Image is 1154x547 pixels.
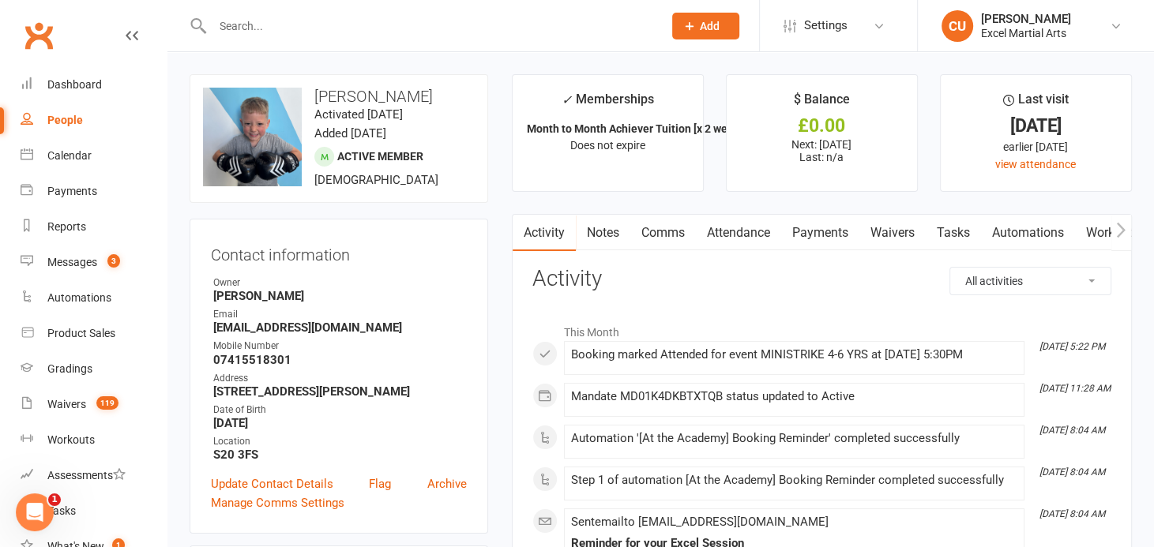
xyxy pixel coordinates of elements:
div: Dashboard [47,78,102,91]
div: Location [213,434,467,449]
a: Clubworx [19,16,58,55]
div: [PERSON_NAME] [981,12,1071,26]
a: Calendar [21,138,167,174]
div: Date of Birth [213,403,467,418]
a: Assessments [21,458,167,493]
button: Add [672,13,739,39]
strong: [EMAIL_ADDRESS][DOMAIN_NAME] [213,320,467,335]
a: Tasks [21,493,167,529]
span: Sent email to [EMAIL_ADDRESS][DOMAIN_NAME] [571,515,829,529]
a: Waivers [859,215,926,251]
a: Product Sales [21,316,167,351]
a: Payments [781,215,859,251]
div: Booking marked Attended for event MINISTRIKE 4-6 YRS at [DATE] 5:30PM [571,348,1017,362]
div: Tasks [47,504,76,517]
div: Excel Martial Arts [981,26,1071,40]
h3: [PERSON_NAME] [203,88,475,105]
a: Automations [981,215,1075,251]
span: 3 [107,254,120,268]
span: [DEMOGRAPHIC_DATA] [314,173,438,187]
div: Last visit [1003,89,1069,118]
div: Assessments [47,469,126,481]
div: Memberships [562,89,654,118]
h3: Activity [532,267,1111,291]
div: Mandate MD01K4DKBTXTQB status updated to Active [571,390,1017,403]
img: image1757355528.png [203,88,302,186]
span: Active member [337,150,423,163]
h3: Contact information [211,240,467,264]
div: Payments [47,185,97,197]
div: Automation '[At the Academy] Booking Reminder' completed successfully [571,432,1017,445]
div: Automations [47,291,111,304]
div: People [47,114,83,126]
i: [DATE] 8:04 AM [1039,466,1105,478]
a: Waivers 119 [21,387,167,422]
a: Update Contact Details [211,474,333,493]
a: Automations [21,280,167,316]
strong: Month to Month Achiever Tuition [x 2 weekl... [527,122,752,135]
strong: [DATE] [213,416,467,430]
a: Comms [630,215,696,251]
div: Email [213,307,467,322]
div: Product Sales [47,327,115,339]
a: Workouts [21,422,167,458]
a: Flag [369,474,391,493]
div: earlier [DATE] [955,138,1117,155]
div: Gradings [47,362,92,375]
span: 1 [48,493,61,506]
a: Manage Comms Settings [211,493,344,512]
div: Calendar [47,149,92,162]
div: $ Balance [794,89,850,118]
div: £0.00 [741,118,903,134]
a: Dashboard [21,67,167,103]
li: This Month [532,316,1111,341]
a: Archive [427,474,467,493]
time: Activated [DATE] [314,107,403,122]
a: People [21,103,167,138]
a: Payments [21,174,167,209]
a: Messages 3 [21,245,167,280]
div: CU [942,10,973,42]
input: Search... [208,15,652,37]
p: Next: [DATE] Last: n/a [741,138,903,163]
div: Reports [47,220,86,233]
strong: S20 3FS [213,448,467,462]
div: Messages [47,256,97,268]
i: [DATE] 8:04 AM [1039,425,1105,436]
strong: 07415518301 [213,353,467,367]
i: ✓ [562,92,572,107]
i: [DATE] 8:04 AM [1039,508,1105,519]
a: Reports [21,209,167,245]
a: Notes [576,215,630,251]
a: Workouts [1075,215,1150,251]
div: Step 1 of automation [At the Academy] Booking Reminder completed successfully [571,474,1017,487]
a: view attendance [995,158,1076,170]
strong: [STREET_ADDRESS][PERSON_NAME] [213,384,467,399]
a: Attendance [696,215,781,251]
a: Tasks [926,215,981,251]
i: [DATE] 5:22 PM [1039,341,1105,352]
span: 119 [96,396,118,410]
span: Does not expire [570,139,645,152]
div: Workouts [47,433,95,446]
iframe: Intercom live chat [16,493,54,531]
a: Gradings [21,351,167,387]
div: Waivers [47,398,86,410]
span: Settings [804,8,848,43]
div: [DATE] [955,118,1117,134]
a: Activity [513,215,576,251]
div: Owner [213,275,467,290]
strong: [PERSON_NAME] [213,289,467,303]
span: Add [700,20,720,32]
i: [DATE] 11:28 AM [1039,383,1111,394]
div: Address [213,371,467,386]
div: Mobile Number [213,339,467,354]
time: Added [DATE] [314,126,386,140]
